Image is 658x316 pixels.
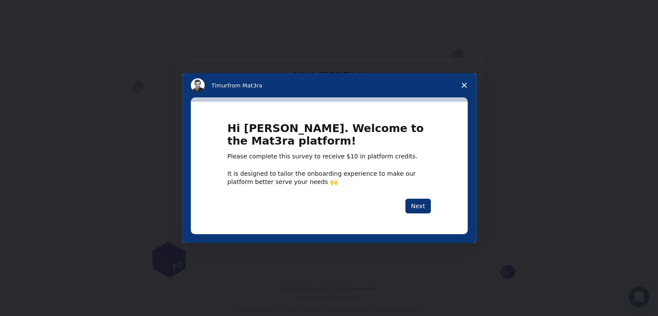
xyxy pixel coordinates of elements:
[212,82,228,89] span: Timur
[17,6,48,14] span: Support
[191,78,205,92] img: Profile image for Timur
[228,170,431,185] div: It is designed to tailor the onboarding experience to make our platform better serve your needs 🙌
[452,73,476,97] span: Close survey
[405,199,431,213] button: Next
[228,82,262,89] span: from Mat3ra
[228,123,431,152] h1: Hi [PERSON_NAME]. Welcome to the Mat3ra platform!
[228,152,431,161] div: Please complete this survey to receive $10 in platform credits.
